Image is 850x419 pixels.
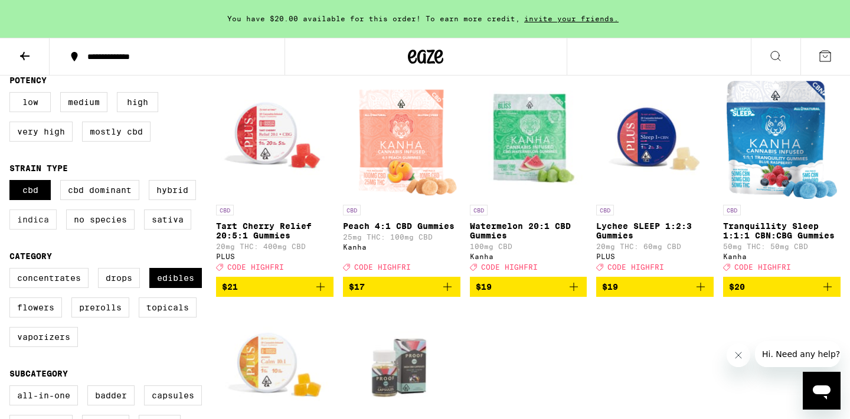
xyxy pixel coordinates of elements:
p: CBD [596,205,614,215]
button: Add to bag [216,277,334,297]
img: Kanha - Watermelon 20:1 CBD Gummies [470,81,587,199]
span: CODE HIGHFRI [607,263,664,271]
p: CBD [343,205,361,215]
label: CBD [9,180,51,200]
span: CODE HIGHFRI [734,263,791,271]
span: $17 [349,282,365,292]
span: CODE HIGHFRI [481,263,538,271]
p: 20mg THC: 60mg CBD [596,243,714,250]
iframe: Close message [727,343,750,367]
label: Hybrid [149,180,196,200]
span: $19 [476,282,492,292]
p: Peach 4:1 CBD Gummies [343,221,460,231]
span: $21 [222,282,238,292]
p: 20mg THC: 400mg CBD [216,243,334,250]
label: Vaporizers [9,327,78,347]
label: Very High [9,122,73,142]
span: You have $20.00 available for this order! To earn more credit, [227,15,520,22]
p: CBD [470,205,488,215]
label: No Species [66,209,135,230]
p: CBD [216,205,234,215]
button: Add to bag [596,277,714,297]
label: Concentrates [9,268,89,288]
p: Lychee SLEEP 1:2:3 Gummies [596,221,714,240]
a: Open page for Tart Cherry Relief 20:5:1 Gummies from PLUS [216,81,334,277]
label: Drops [98,268,140,288]
iframe: Message from company [755,341,841,367]
div: Kanha [723,253,841,260]
p: Tranquillity Sleep 1:1:1 CBN:CBG Gummies [723,221,841,240]
label: Mostly CBD [82,122,151,142]
span: $20 [729,282,745,292]
a: Open page for Watermelon 20:1 CBD Gummies from Kanha [470,81,587,277]
p: 25mg THC: 100mg CBD [343,233,460,241]
legend: Strain Type [9,163,68,173]
label: CBD Dominant [60,180,139,200]
legend: Subcategory [9,369,68,378]
div: PLUS [216,253,334,260]
label: Indica [9,209,57,230]
p: Tart Cherry Relief 20:5:1 Gummies [216,221,334,240]
label: Topicals [139,297,197,317]
legend: Category [9,251,52,261]
p: 100mg CBD [470,243,587,250]
button: Add to bag [343,277,460,297]
label: Low [9,92,51,112]
label: Prerolls [71,297,129,317]
span: CODE HIGHFRI [227,263,284,271]
label: High [117,92,158,112]
img: Kanha - Tranquillity Sleep 1:1:1 CBN:CBG Gummies [727,81,837,199]
div: Kanha [470,253,587,260]
a: Open page for Peach 4:1 CBD Gummies from Kanha [343,81,460,277]
span: CODE HIGHFRI [354,263,411,271]
label: Edibles [149,268,202,288]
span: $19 [602,282,618,292]
label: Sativa [144,209,191,230]
span: invite your friends. [520,15,623,22]
p: 50mg THC: 50mg CBD [723,243,841,250]
img: Kanha - Peach 4:1 CBD Gummies [344,81,459,199]
label: All-In-One [9,385,78,405]
a: Open page for Lychee SLEEP 1:2:3 Gummies from PLUS [596,81,714,277]
label: Flowers [9,297,62,317]
img: PLUS - Lychee SLEEP 1:2:3 Gummies [596,81,714,199]
label: Medium [60,92,107,112]
p: CBD [723,205,741,215]
p: Watermelon 20:1 CBD Gummies [470,221,587,240]
div: PLUS [596,253,714,260]
div: Kanha [343,243,460,251]
label: Capsules [144,385,202,405]
label: Badder [87,385,135,405]
iframe: Button to launch messaging window [803,372,841,410]
img: PLUS - Tart Cherry Relief 20:5:1 Gummies [216,81,334,199]
legend: Potency [9,76,47,85]
button: Add to bag [470,277,587,297]
button: Add to bag [723,277,841,297]
a: Open page for Tranquillity Sleep 1:1:1 CBN:CBG Gummies from Kanha [723,81,841,277]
